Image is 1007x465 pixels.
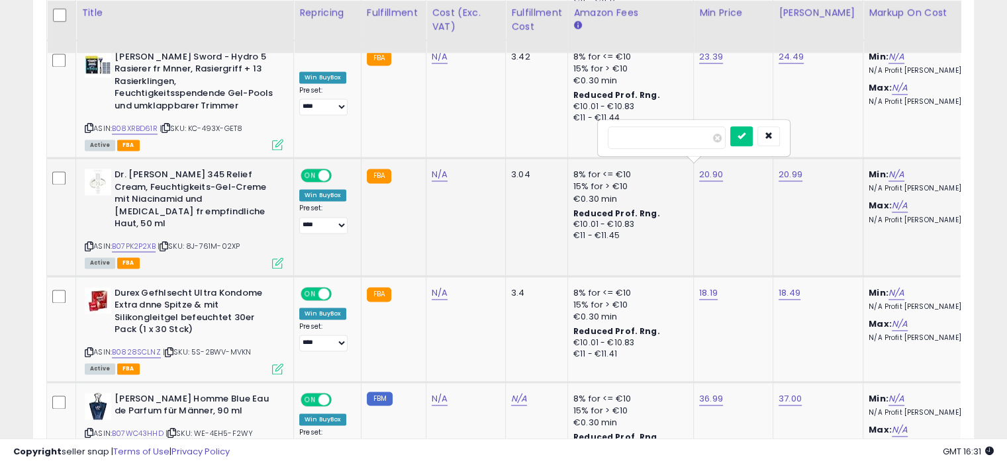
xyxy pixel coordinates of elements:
b: Min: [869,168,888,181]
div: €10.01 - €10.83 [573,219,683,230]
b: Max: [869,317,892,330]
p: N/A Profit [PERSON_NAME] [869,333,979,343]
strong: Copyright [13,445,62,458]
div: [PERSON_NAME] [779,6,857,20]
div: ASIN: [85,393,283,454]
a: N/A [511,392,527,405]
img: 41jYA2-Zm4L._SL40_.jpg [85,287,111,314]
a: N/A [892,199,908,212]
span: All listings currently available for purchase on Amazon [85,140,115,151]
div: 8% for <= €10 [573,51,683,63]
div: €0.30 min [573,311,683,323]
span: | SKU: 8J-761M-02XP [158,241,240,251]
span: FBA [117,140,140,151]
div: Amazon Fees [573,6,688,20]
b: Reduced Prof. Rng. [573,208,660,219]
div: Markup on Cost [869,6,983,20]
p: N/A Profit [PERSON_NAME] [869,216,979,225]
p: N/A Profit [PERSON_NAME] [869,97,979,106]
div: €10.01 - €10.83 [573,101,683,112]
div: €0.30 min [573,75,683,87]
a: B0828SCLNZ [112,347,161,358]
span: FBA [117,257,140,269]
div: 3.04 [511,169,557,181]
img: 41gjNRPPIvL._SL40_.jpg [85,393,111,419]
div: Cost (Exc. VAT) [432,6,500,34]
b: Min: [869,286,888,299]
div: 15% for > €10 [573,181,683,192]
b: [PERSON_NAME] Sword - Hydro 5 Rasierer fr Mnner, Rasiergriff + 13 Rasierklingen, Feuchtigkeitsspe... [115,51,275,116]
div: €0.30 min [573,417,683,429]
p: N/A Profit [PERSON_NAME] [869,302,979,312]
p: N/A Profit [PERSON_NAME] [869,66,979,75]
span: OFF [330,170,351,181]
small: FBA [367,287,391,302]
a: 24.49 [779,50,804,63]
b: Max: [869,199,892,212]
img: 51xd0E5bd3L._SL40_.jpg [85,51,111,77]
span: 2025-08-13 16:31 GMT [943,445,994,458]
span: | SKU: KC-493X-GET8 [160,123,242,134]
small: FBA [367,51,391,65]
small: Amazon Fees. [573,20,581,32]
a: 20.90 [699,168,723,181]
a: 36.99 [699,392,723,405]
p: N/A Profit [PERSON_NAME] [869,184,979,193]
b: Min: [869,392,888,405]
a: Terms of Use [113,445,169,458]
span: ON [302,288,318,299]
a: B08XRBD61R [112,123,158,134]
div: ASIN: [85,51,283,149]
div: Win BuyBox [299,413,346,425]
div: Preset: [299,86,351,116]
span: ON [302,170,318,181]
th: The percentage added to the cost of goods (COGS) that forms the calculator for Min & Max prices. [863,1,989,53]
b: Durex Gefhlsecht Ultra Kondome Extra dnne Spitze & mit Silikongleitgel befeuchtet 30er Pack (1 x ... [115,287,275,339]
div: Win BuyBox [299,189,346,201]
div: Min Price [699,6,767,20]
div: Win BuyBox [299,71,346,83]
a: 23.39 [699,50,723,63]
div: €10.01 - €10.83 [573,337,683,349]
a: N/A [432,50,448,63]
span: OFF [330,288,351,299]
a: Privacy Policy [171,445,230,458]
a: N/A [888,50,904,63]
a: B07PK2P2XB [112,241,156,252]
small: FBM [367,392,393,405]
b: Min: [869,50,888,63]
small: FBA [367,169,391,183]
a: N/A [888,168,904,181]
a: 18.19 [699,286,718,300]
span: ON [302,394,318,405]
div: ASIN: [85,169,283,267]
b: [PERSON_NAME] Homme Blue Eau de Parfum für Männer, 90 ml [115,393,275,421]
div: 15% for > €10 [573,63,683,75]
a: N/A [432,286,448,300]
div: seller snap | | [13,446,230,458]
b: Max: [869,81,892,94]
a: 18.49 [779,286,800,300]
div: Preset: [299,204,351,233]
div: €11 - €11.45 [573,230,683,241]
a: N/A [888,392,904,405]
div: Fulfillment [367,6,420,20]
div: 8% for <= €10 [573,169,683,181]
a: N/A [888,286,904,300]
span: OFF [330,394,351,405]
div: 8% for <= €10 [573,287,683,299]
img: 31C1E1+T-wL._SL40_.jpg [85,169,111,195]
span: | SKU: 5S-2BWV-MVKN [163,347,251,357]
a: N/A [892,317,908,331]
div: ASIN: [85,287,283,373]
div: €0.30 min [573,193,683,205]
div: Preset: [299,322,351,352]
div: Repricing [299,6,356,20]
a: N/A [432,168,448,181]
b: Reduced Prof. Rng. [573,89,660,101]
div: 3.42 [511,51,557,63]
a: N/A [892,423,908,437]
b: Reduced Prof. Rng. [573,325,660,337]
span: All listings currently available for purchase on Amazon [85,257,115,269]
div: Win BuyBox [299,308,346,319]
